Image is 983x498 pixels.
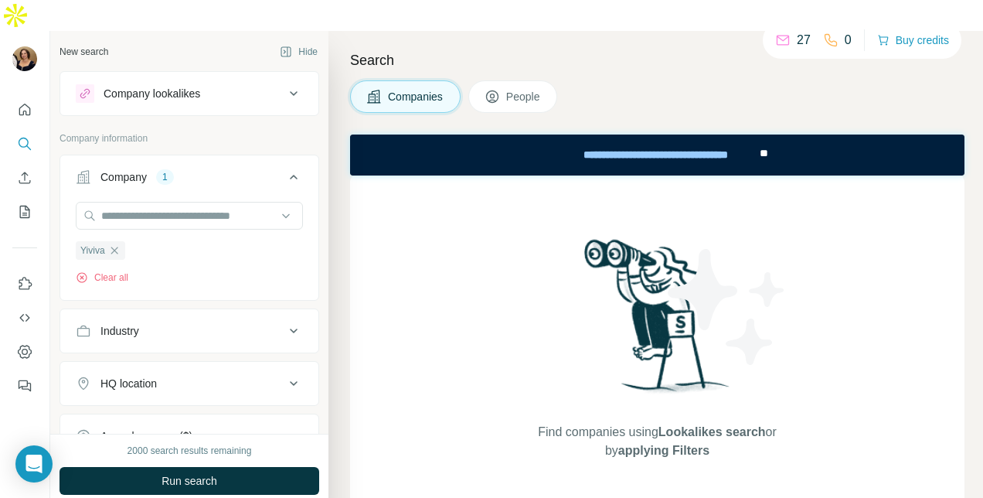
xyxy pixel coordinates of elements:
button: Feedback [12,372,37,400]
button: Run search [60,467,319,495]
iframe: Banner [350,135,964,176]
img: Surfe Illustration - Woman searching with binoculars [577,235,738,408]
button: Annual revenue ($) [60,418,318,455]
div: 1 [156,170,174,184]
div: Annual revenue ($) [100,428,192,444]
button: Dashboard [12,338,37,366]
button: Search [12,130,37,158]
button: Clear all [76,271,128,285]
span: applying Filters [618,444,709,457]
p: 27 [797,31,811,49]
button: Quick start [12,96,37,124]
div: Open Intercom Messenger [15,445,53,483]
button: Enrich CSV [12,164,37,192]
button: Buy credits [877,29,949,51]
span: Yiviva [80,244,105,258]
button: My lists [12,198,37,226]
button: Use Surfe API [12,304,37,332]
p: Company information [60,131,319,145]
div: Company [100,169,147,185]
button: Company1 [60,159,318,202]
div: HQ location [100,376,157,391]
button: Company lookalikes [60,75,318,112]
button: Hide [269,40,328,63]
div: Company lookalikes [104,86,200,101]
button: Use Surfe on LinkedIn [12,270,37,298]
div: New search [60,45,108,59]
h4: Search [350,49,964,71]
button: Industry [60,312,318,350]
p: 0 [845,31,852,49]
span: Companies [388,89,444,104]
span: People [506,89,542,104]
span: Lookalikes search [658,425,766,438]
img: Avatar [12,46,37,71]
div: Industry [100,323,139,339]
span: Find companies using or by [533,423,781,460]
span: Run search [162,473,217,489]
div: 2000 search results remaining [128,444,252,458]
button: HQ location [60,365,318,402]
img: Surfe Illustration - Stars [658,237,797,377]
